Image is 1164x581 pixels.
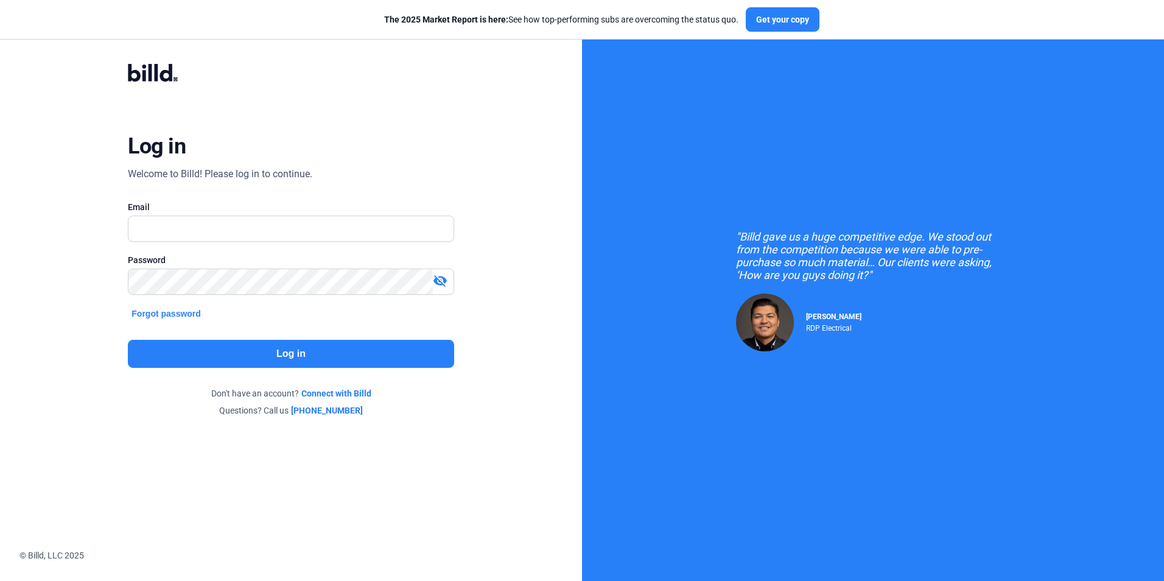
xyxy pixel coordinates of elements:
button: Forgot password [128,307,205,320]
img: Raul Pacheco [736,294,794,351]
mat-icon: visibility_off [433,273,447,288]
div: Password [128,254,454,266]
div: Don't have an account? [128,387,454,400]
a: [PHONE_NUMBER] [291,404,363,417]
div: RDP Electrical [806,321,861,333]
span: The 2025 Market Report is here: [384,15,508,24]
button: Get your copy [746,7,819,32]
button: Log in [128,340,454,368]
div: "Billd gave us a huge competitive edge. We stood out from the competition because we were able to... [736,230,1010,281]
span: [PERSON_NAME] [806,312,861,321]
div: Email [128,201,454,213]
a: Connect with Billd [301,387,371,400]
div: See how top-performing subs are overcoming the status quo. [384,13,738,26]
div: Questions? Call us [128,404,454,417]
div: Log in [128,133,186,160]
div: Welcome to Billd! Please log in to continue. [128,167,312,181]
